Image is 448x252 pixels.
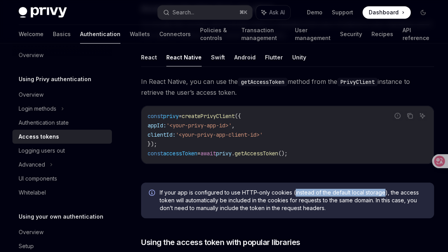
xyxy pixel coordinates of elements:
span: appId: [148,122,166,129]
span: ⌘ K [239,9,248,16]
code: getAccessToken [238,78,288,86]
a: Connectors [159,25,191,43]
span: privy [216,150,232,157]
span: getAccessToken [235,150,278,157]
a: Access tokens [12,130,112,144]
a: Whitelabel [12,186,112,200]
button: Toggle dark mode [417,6,429,19]
span: accessToken [163,150,197,157]
a: Overview [12,225,112,239]
a: Support [332,9,353,16]
div: Authentication state [19,118,69,127]
button: Ask AI [256,5,290,19]
button: Copy the contents from the code block [405,111,415,121]
a: User management [295,25,331,43]
a: Wallets [130,25,150,43]
div: Overview [19,228,44,237]
span: '<your-privy-app-id>' [166,122,232,129]
div: Access tokens [19,132,59,141]
a: Policies & controls [200,25,232,43]
span: = [197,150,200,157]
span: ({ [235,113,241,120]
button: Swift [211,48,225,66]
span: await [200,150,216,157]
a: API reference [403,25,429,43]
span: createPrivyClient [182,113,235,120]
span: , [232,122,235,129]
div: Search... [173,8,194,17]
span: If your app is configured to use HTTP-only cookies (instead of the default local storage), the ac... [160,189,426,212]
a: Overview [12,88,112,102]
span: const [148,113,163,120]
span: }); [148,141,157,148]
span: . [232,150,235,157]
div: Whitelabel [19,188,46,197]
span: Using the access token with popular libraries [141,237,300,248]
div: Overview [19,90,44,99]
div: UI components [19,174,57,183]
span: '<your-privy-app-client-id>' [176,131,263,138]
a: UI components [12,172,112,186]
a: Transaction management [241,25,286,43]
h5: Using Privy authentication [19,75,91,84]
a: Authentication [80,25,120,43]
div: Advanced [19,160,45,169]
span: = [179,113,182,120]
button: Report incorrect code [392,111,403,121]
h5: Using your own authentication [19,212,103,221]
button: Unity [292,48,306,66]
code: PrivyClient [337,78,378,86]
span: (); [278,150,288,157]
a: Basics [53,25,71,43]
a: Recipes [371,25,393,43]
button: React [141,48,157,66]
div: Login methods [19,104,56,113]
button: Android [234,48,256,66]
span: const [148,150,163,157]
a: Authentication state [12,116,112,130]
span: clientId: [148,131,176,138]
span: privy [163,113,179,120]
button: Ask AI [417,111,427,121]
span: In React Native, you can use the method from the instance to retrieve the user’s access token. [141,76,434,98]
a: Security [340,25,362,43]
button: React Native [166,48,202,66]
button: Search...⌘K [158,5,253,19]
div: Setup [19,242,34,251]
svg: Info [149,189,157,197]
a: Dashboard [363,6,411,19]
span: Ask AI [269,9,285,16]
span: Dashboard [369,9,399,16]
a: Demo [307,9,322,16]
a: Welcome [19,25,44,43]
button: Flutter [265,48,283,66]
div: Logging users out [19,146,65,155]
a: Logging users out [12,144,112,158]
img: dark logo [19,7,67,18]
